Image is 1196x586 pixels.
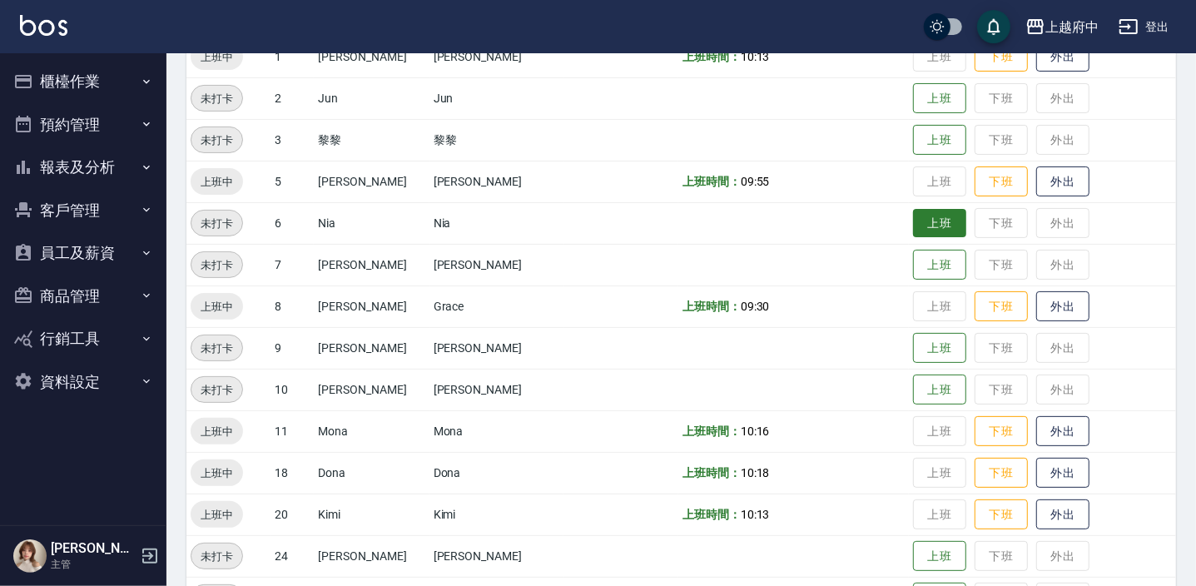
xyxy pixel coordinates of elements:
[429,244,563,286] td: [PERSON_NAME]
[1036,166,1089,197] button: 外出
[682,466,741,479] b: 上班時間：
[191,340,242,357] span: 未打卡
[1036,458,1089,489] button: 外出
[191,423,243,440] span: 上班中
[429,286,563,327] td: Grace
[975,458,1028,489] button: 下班
[270,410,314,452] td: 11
[1019,10,1105,44] button: 上越府中
[270,77,314,119] td: 2
[191,464,243,482] span: 上班中
[7,275,160,318] button: 商品管理
[270,535,314,577] td: 24
[270,494,314,535] td: 20
[741,508,770,521] span: 10:13
[191,173,243,191] span: 上班中
[741,50,770,63] span: 10:13
[191,298,243,315] span: 上班中
[270,327,314,369] td: 9
[913,209,966,238] button: 上班
[741,300,770,313] span: 09:30
[191,90,242,107] span: 未打卡
[314,452,429,494] td: Dona
[975,499,1028,530] button: 下班
[682,508,741,521] b: 上班時間：
[314,36,429,77] td: [PERSON_NAME]
[741,466,770,479] span: 10:18
[913,333,966,364] button: 上班
[429,452,563,494] td: Dona
[913,125,966,156] button: 上班
[51,557,136,572] p: 主管
[913,250,966,281] button: 上班
[682,175,741,188] b: 上班時間：
[1112,12,1176,42] button: 登出
[1045,17,1099,37] div: 上越府中
[270,286,314,327] td: 8
[1036,499,1089,530] button: 外出
[429,77,563,119] td: Jun
[741,425,770,438] span: 10:16
[7,60,160,103] button: 櫃檯作業
[7,189,160,232] button: 客戶管理
[7,317,160,360] button: 行銷工具
[191,215,242,232] span: 未打卡
[51,540,136,557] h5: [PERSON_NAME]
[13,539,47,573] img: Person
[1036,42,1089,72] button: 外出
[975,416,1028,447] button: 下班
[314,327,429,369] td: [PERSON_NAME]
[7,103,160,146] button: 預約管理
[314,286,429,327] td: [PERSON_NAME]
[682,50,741,63] b: 上班時間：
[429,535,563,577] td: [PERSON_NAME]
[1036,416,1089,447] button: 外出
[682,425,741,438] b: 上班時間：
[314,161,429,202] td: [PERSON_NAME]
[20,15,67,36] img: Logo
[429,119,563,161] td: 黎黎
[429,161,563,202] td: [PERSON_NAME]
[314,244,429,286] td: [PERSON_NAME]
[191,381,242,399] span: 未打卡
[314,535,429,577] td: [PERSON_NAME]
[314,369,429,410] td: [PERSON_NAME]
[429,202,563,244] td: Nia
[191,48,243,66] span: 上班中
[314,410,429,452] td: Mona
[191,506,243,524] span: 上班中
[314,77,429,119] td: Jun
[429,369,563,410] td: [PERSON_NAME]
[314,119,429,161] td: 黎黎
[429,36,563,77] td: [PERSON_NAME]
[270,36,314,77] td: 1
[913,541,966,572] button: 上班
[7,146,160,189] button: 報表及分析
[429,410,563,452] td: Mona
[975,166,1028,197] button: 下班
[314,202,429,244] td: Nia
[270,202,314,244] td: 6
[270,369,314,410] td: 10
[7,360,160,404] button: 資料設定
[270,452,314,494] td: 18
[429,494,563,535] td: Kimi
[975,291,1028,322] button: 下班
[191,548,242,565] span: 未打卡
[314,494,429,535] td: Kimi
[913,375,966,405] button: 上班
[7,231,160,275] button: 員工及薪資
[977,10,1010,43] button: save
[191,132,242,149] span: 未打卡
[270,161,314,202] td: 5
[682,300,741,313] b: 上班時間：
[975,42,1028,72] button: 下班
[270,119,314,161] td: 3
[191,256,242,274] span: 未打卡
[913,83,966,114] button: 上班
[1036,291,1089,322] button: 外出
[429,327,563,369] td: [PERSON_NAME]
[741,175,770,188] span: 09:55
[270,244,314,286] td: 7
